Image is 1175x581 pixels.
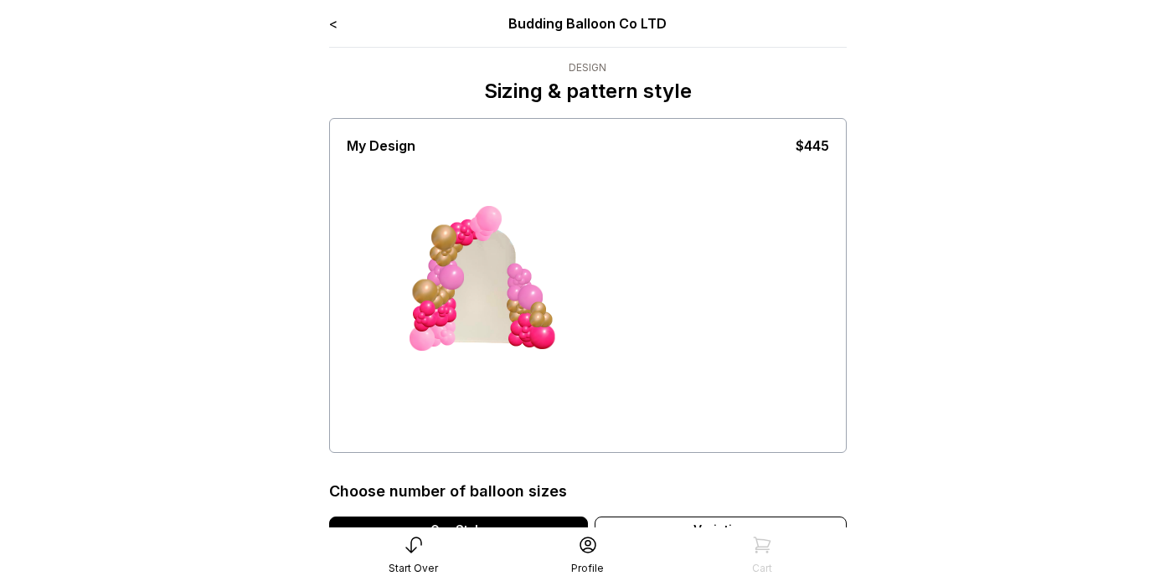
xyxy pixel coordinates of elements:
[432,13,743,33] div: Budding Balloon Co LTD
[595,517,847,543] div: Variation
[796,136,829,156] div: $445
[329,517,588,543] div: Our Style
[752,562,772,575] div: Cart
[329,480,567,503] div: Choose number of balloon sizes
[329,15,338,32] a: <
[347,136,415,156] div: My Design
[571,562,604,575] div: Profile
[484,61,692,75] div: Design
[484,78,692,105] p: Sizing & pattern style
[389,562,438,575] div: Start Over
